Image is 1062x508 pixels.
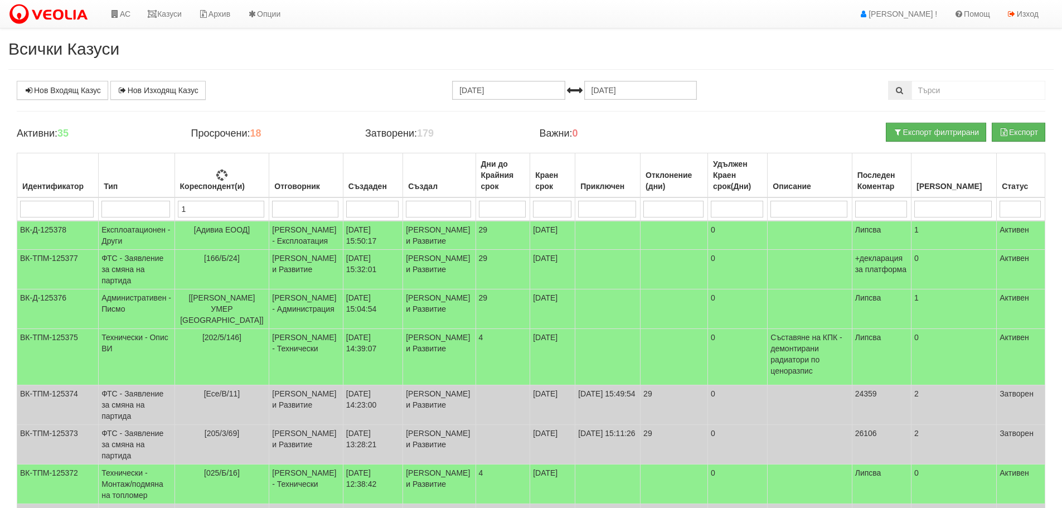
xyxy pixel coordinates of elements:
[855,389,877,398] span: 24359
[575,385,641,425] td: [DATE] 15:49:54
[403,153,476,198] th: Създал: No sort applied, activate to apply an ascending sort
[110,81,206,100] a: Нов Изходящ Казус
[17,128,174,139] h4: Активни:
[269,385,343,425] td: [PERSON_NAME] и Развитие
[269,425,343,465] td: [PERSON_NAME] и Развитие
[194,225,250,234] span: [Адивиа ЕООД]
[269,153,343,198] th: Отговорник: No sort applied, activate to apply an ascending sort
[575,425,641,465] td: [DATE] 15:11:26
[180,293,264,325] span: [[PERSON_NAME] УМЕР [GEOGRAPHIC_DATA]]
[269,465,343,504] td: [PERSON_NAME] - Технически
[17,153,99,198] th: Идентификатор: No sort applied, activate to apply an ascending sort
[855,429,877,438] span: 26106
[992,123,1045,142] button: Експорт
[911,250,996,289] td: 0
[205,429,239,438] span: [205/3/69]
[479,333,483,342] span: 4
[575,153,641,198] th: Приключен: No sort applied, activate to apply an ascending sort
[479,156,527,194] div: Дни до Крайния срок
[250,128,261,139] b: 18
[403,425,476,465] td: [PERSON_NAME] и Развитие
[204,468,240,477] span: [025/Б/16]
[530,425,575,465] td: [DATE]
[8,40,1054,58] h2: Всички Казуси
[855,333,881,342] span: Липсва
[204,389,240,398] span: [Есе/В/11]
[343,221,403,250] td: [DATE] 15:50:17
[911,425,996,465] td: 2
[99,425,174,465] td: ФТС - Заявление за смяна на партида
[911,465,996,504] td: 0
[707,329,767,385] td: 0
[641,425,708,465] td: 29
[530,221,575,250] td: [DATE]
[99,153,174,198] th: Тип: No sort applied, activate to apply an ascending sort
[343,465,403,504] td: [DATE] 12:38:42
[8,3,93,26] img: VeoliaLogo.png
[178,178,266,194] div: Кореспондент(и)
[911,221,996,250] td: 1
[914,178,993,194] div: [PERSON_NAME]
[573,128,578,139] b: 0
[99,221,174,250] td: Експлоатационен - Други
[852,153,911,198] th: Последен Коментар: No sort applied, activate to apply an ascending sort
[530,329,575,385] td: [DATE]
[479,254,488,263] span: 29
[269,289,343,329] td: [PERSON_NAME] - Администрация
[99,250,174,289] td: ФТС - Заявление за смяна на партида
[99,289,174,329] td: Административен - Писмо
[403,221,476,250] td: [PERSON_NAME] и Развитие
[707,289,767,329] td: 0
[855,167,908,194] div: Последен Коментар
[530,250,575,289] td: [DATE]
[997,250,1045,289] td: Активен
[17,425,99,465] td: ВК-ТПМ-125373
[911,153,996,198] th: Брой Файлове: No sort applied, activate to apply an ascending sort
[343,153,403,198] th: Създаден: No sort applied, activate to apply an ascending sort
[174,153,269,198] th: Кореспондент(и): No sort applied, activate to apply an ascending sort
[406,178,472,194] div: Създал
[530,153,575,198] th: Краен срок: No sort applied, activate to apply an ascending sort
[911,81,1045,100] input: Търсене по Идентификатор, Бл/Вх/Ап, Тип, Описание, Моб. Номер, Имейл, Файл, Коментар,
[346,178,400,194] div: Създаден
[530,385,575,425] td: [DATE]
[641,385,708,425] td: 29
[911,289,996,329] td: 1
[997,329,1045,385] td: Активен
[403,329,476,385] td: [PERSON_NAME] и Развитие
[20,178,95,194] div: Идентификатор
[855,254,906,274] span: +декларация за платформа
[997,465,1045,504] td: Активен
[578,178,637,194] div: Приключен
[707,153,767,198] th: Удължен Краен срок(Дни): No sort applied, activate to apply an ascending sort
[403,250,476,289] td: [PERSON_NAME] и Развитие
[17,465,99,504] td: ВК-ТПМ-125372
[855,293,881,302] span: Липсва
[99,329,174,385] td: Технически - Опис ВИ
[403,385,476,425] td: [PERSON_NAME] и Развитие
[343,329,403,385] td: [DATE] 14:39:07
[17,385,99,425] td: ВК-ТПМ-125374
[204,254,240,263] span: [166/Б/24]
[17,329,99,385] td: ВК-ТПМ-125375
[1000,178,1042,194] div: Статус
[997,425,1045,465] td: Затворен
[768,153,852,198] th: Описание: No sort applied, activate to apply an ascending sort
[886,123,986,142] button: Експорт филтрирани
[855,468,881,477] span: Липсва
[101,178,171,194] div: Тип
[479,468,483,477] span: 4
[707,221,767,250] td: 0
[17,289,99,329] td: ВК-Д-125376
[191,128,348,139] h4: Просрочени:
[343,385,403,425] td: [DATE] 14:23:00
[643,167,705,194] div: Отклонение (дни)
[641,153,708,198] th: Отклонение (дни): No sort applied, activate to apply an ascending sort
[403,465,476,504] td: [PERSON_NAME] и Развитие
[272,178,340,194] div: Отговорник
[911,385,996,425] td: 2
[479,293,488,302] span: 29
[997,153,1045,198] th: Статус: No sort applied, activate to apply an ascending sort
[17,81,108,100] a: Нов Входящ Казус
[997,385,1045,425] td: Затворен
